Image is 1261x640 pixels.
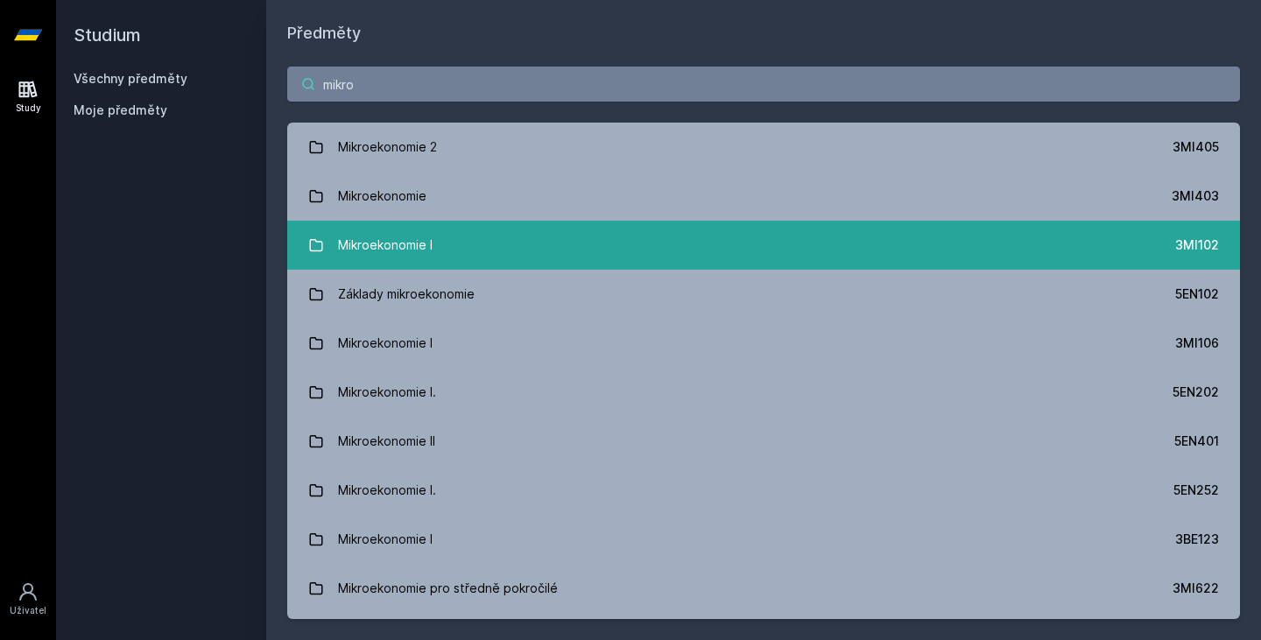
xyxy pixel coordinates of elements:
[287,67,1240,102] input: Název nebo ident předmětu…
[10,604,46,617] div: Uživatel
[1175,531,1219,548] div: 3BE123
[338,179,426,214] div: Mikroekonomie
[287,319,1240,368] a: Mikroekonomie I 3MI106
[1173,580,1219,597] div: 3MI622
[338,277,475,312] div: Základy mikroekonomie
[338,424,435,459] div: Mikroekonomie II
[287,123,1240,172] a: Mikroekonomie 2 3MI405
[338,375,436,410] div: Mikroekonomie I.
[287,564,1240,613] a: Mikroekonomie pro středně pokročilé 3MI622
[338,326,433,361] div: Mikroekonomie I
[1173,482,1219,499] div: 5EN252
[338,522,433,557] div: Mikroekonomie I
[74,102,167,119] span: Moje předměty
[287,417,1240,466] a: Mikroekonomie II 5EN401
[1175,236,1219,254] div: 3MI102
[16,102,41,115] div: Study
[287,515,1240,564] a: Mikroekonomie I 3BE123
[338,571,558,606] div: Mikroekonomie pro středně pokročilé
[4,70,53,123] a: Study
[74,71,187,86] a: Všechny předměty
[338,130,437,165] div: Mikroekonomie 2
[338,473,436,508] div: Mikroekonomie I.
[1173,138,1219,156] div: 3MI405
[1174,433,1219,450] div: 5EN401
[4,573,53,626] a: Uživatel
[287,21,1240,46] h1: Předměty
[1175,334,1219,352] div: 3MI106
[1175,285,1219,303] div: 5EN102
[1173,383,1219,401] div: 5EN202
[287,172,1240,221] a: Mikroekonomie 3MI403
[338,228,433,263] div: Mikroekonomie I
[1172,187,1219,205] div: 3MI403
[287,270,1240,319] a: Základy mikroekonomie 5EN102
[287,221,1240,270] a: Mikroekonomie I 3MI102
[287,368,1240,417] a: Mikroekonomie I. 5EN202
[287,466,1240,515] a: Mikroekonomie I. 5EN252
